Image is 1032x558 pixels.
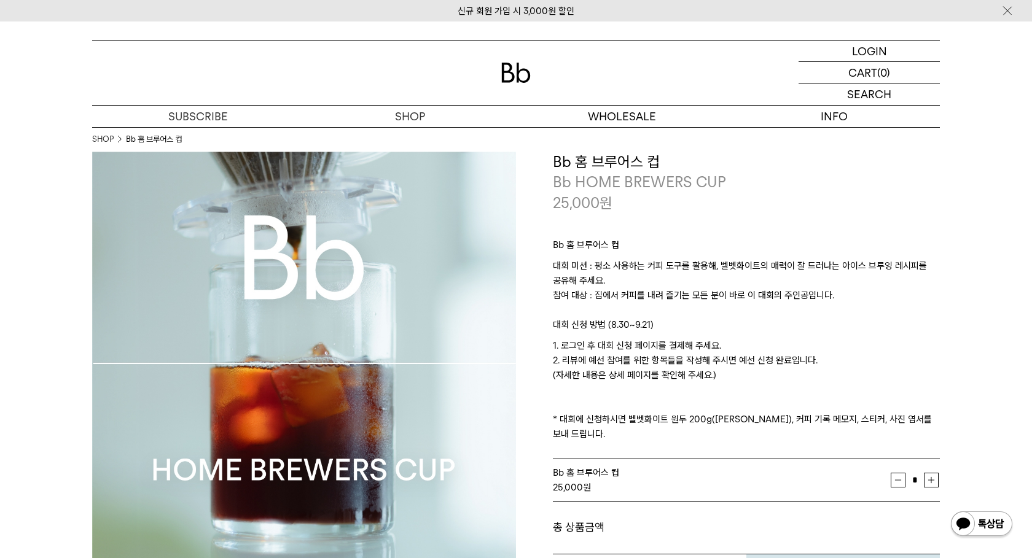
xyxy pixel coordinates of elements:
[553,152,940,172] h3: Bb 홈 브루어스 컵
[600,194,612,212] span: 원
[553,520,746,535] dt: 총 상품금액
[92,106,304,127] a: SUBSCRIBE
[553,238,940,258] p: Bb 홈 브루어스 컵
[458,6,574,17] a: 신규 회원 가입 시 3,000원 할인
[950,510,1014,540] img: 카카오톡 채널 1:1 채팅 버튼
[553,467,619,478] span: Bb 홈 브루어스 컵
[553,172,940,193] p: Bb HOME BREWERS CUP
[126,133,182,145] li: Bb 홈 브루어스 컵
[553,480,891,495] div: 원
[501,63,531,83] img: 로고
[852,41,887,61] p: LOGIN
[848,62,877,83] p: CART
[553,258,940,317] p: 대회 미션 : 평소 사용하는 커피 도구를 활용해, 벨벳화이트의 매력이 잘 드러나는 아이스 브루잉 레시피를 공유해 주세요. 참여 대상 : 집에서 커피를 내려 즐기는 모든 분이 ...
[92,133,114,145] a: SHOP
[847,83,891,105] p: SEARCH
[877,62,890,83] p: (0)
[924,473,939,487] button: 증가
[553,317,940,338] p: 대회 신청 방법 (8.30~9.21)
[553,482,583,493] strong: 25,000
[728,106,940,127] p: INFO
[304,106,516,127] a: SHOP
[799,62,940,83] a: CART (0)
[799,41,940,62] a: LOGIN
[553,338,940,441] p: 1. 로그인 후 대회 신청 페이지를 결제해 주세요. 2. 리뷰에 예선 참여를 위한 항목들을 작성해 주시면 예선 신청 완료입니다. (자세한 내용은 상세 페이지를 확인해 주세요....
[891,473,905,487] button: 감소
[516,106,728,127] p: WHOLESALE
[553,193,612,214] p: 25,000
